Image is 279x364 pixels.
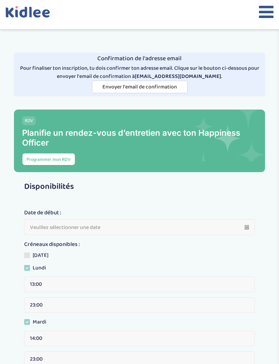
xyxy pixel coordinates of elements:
label: [DATE] [24,251,54,262]
button: Envoyer l'email de confirmation [92,81,187,93]
label: Date de début : [24,209,61,217]
span: Envoyer l'email de confirmation [102,83,177,91]
span: RDV [22,116,36,125]
label: Créneaux disponibles : [24,240,80,249]
h4: Confirmation de l'adresse email [17,55,262,62]
strong: [EMAIL_ADDRESS][DOMAIN_NAME] [135,72,221,81]
button: Programmer mon RDV [22,153,75,165]
p: Planifie un rendez-vous d’entretien avec ton Happiness Officer [22,128,257,148]
h3: Disponibilités [24,182,255,191]
p: Pour finaliser ton inscription, tu dois confirmer ton adresse email. Clique sur le bouton ci-dess... [17,64,262,81]
input: Veuillez sélectionner une date [24,219,255,235]
label: Lundi [24,264,51,274]
label: Mardi [24,318,51,328]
